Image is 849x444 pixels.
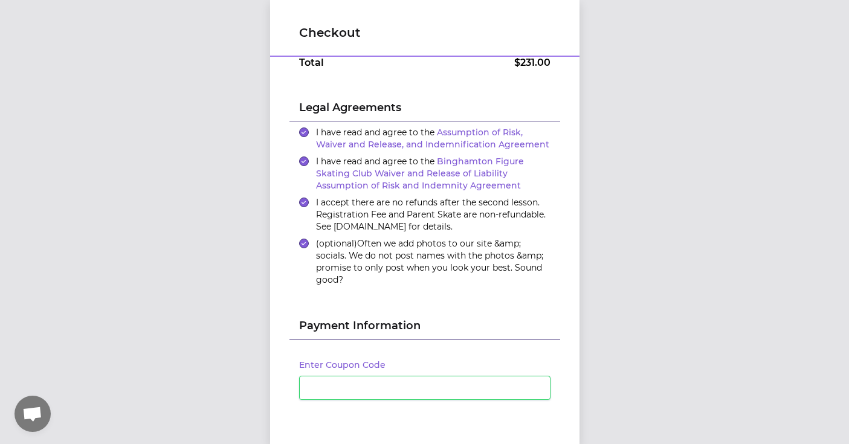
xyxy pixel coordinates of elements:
[15,396,51,432] a: Open chat
[316,156,524,191] a: Binghamton Figure Skating Club Waiver and Release of Liability Assumption of Risk and Indemnity A...
[479,56,550,70] p: $ 231.00
[299,99,550,121] h2: Legal Agreements
[299,24,550,41] h1: Checkout
[316,127,549,150] span: I have read and agree to the
[299,317,550,339] h2: Payment Information
[316,156,524,191] span: I have read and agree to the
[316,196,550,233] label: I accept there are no refunds after the second lesson. Registration Fee and Parent Skate are non-...
[289,51,470,76] td: Total
[299,359,386,371] button: Enter Coupon Code
[316,237,550,286] label: Often we add photos to our site &amp; socials. We do not post names with the photos &amp; promise...
[316,238,357,249] span: (optional)
[307,382,543,393] iframe: Secure card payment input frame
